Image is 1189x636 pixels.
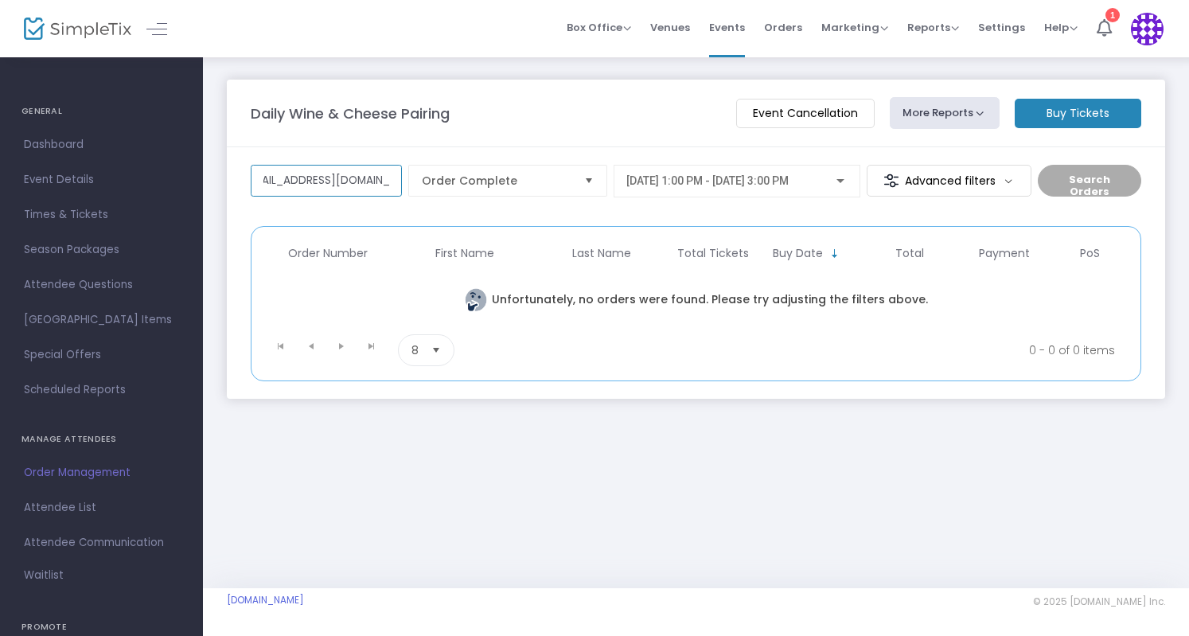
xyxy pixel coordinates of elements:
span: Sortable [828,248,841,260]
span: Orders [764,7,802,48]
kendo-pager-info: 0 - 0 of 0 items [612,334,1115,366]
img: face thinking [464,288,488,312]
span: Attendee Communication [24,533,179,553]
span: Order Number [288,247,368,260]
button: More Reports [890,97,1000,129]
m-button: Advanced filters [867,165,1031,197]
input: Search by name, email, phone, order number, ip address, or last 4 digits of card [251,165,402,197]
span: Event Details [24,170,179,190]
span: Help [1044,20,1078,35]
span: Last Name [572,247,631,260]
span: Order Management [24,462,179,483]
td: Unfortunately, no orders were found. Please try adjusting the filters above. [259,272,1132,328]
span: Reports [907,20,959,35]
span: Total [895,247,924,260]
span: Waitlist [24,568,64,583]
m-button: Buy Tickets [1015,99,1141,128]
h4: GENERAL [21,96,181,127]
span: Box Office [567,20,631,35]
span: Season Packages [24,240,179,260]
m-panel-title: Daily Wine & Cheese Pairing [251,103,450,124]
span: Dashboard [24,135,179,155]
span: Marketing [821,20,888,35]
m-button: Event Cancellation [736,99,875,128]
span: 8 [411,342,419,358]
span: Events [709,7,745,48]
button: Select [425,335,447,365]
span: Buy Date [773,247,823,260]
span: Settings [978,7,1025,48]
span: Order Complete [422,173,571,189]
th: Total Tickets [670,235,756,272]
div: Data table [259,235,1132,328]
h4: MANAGE ATTENDEES [21,423,181,455]
span: Venues [650,7,690,48]
span: [DATE] 1:00 PM - [DATE] 3:00 PM [626,174,789,187]
span: © 2025 [DOMAIN_NAME] Inc. [1033,595,1165,608]
div: 1 [1105,7,1120,21]
a: [DOMAIN_NAME] [227,594,304,607]
span: Times & Tickets [24,205,179,225]
button: Select [578,166,600,196]
span: First Name [435,247,494,260]
span: Scheduled Reports [24,380,179,400]
span: Attendee List [24,497,179,518]
span: Special Offers [24,345,179,365]
span: PoS [1080,247,1100,260]
span: [GEOGRAPHIC_DATA] Items [24,310,179,330]
span: Attendee Questions [24,275,179,295]
img: filter [883,173,899,189]
span: Payment [979,247,1030,260]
